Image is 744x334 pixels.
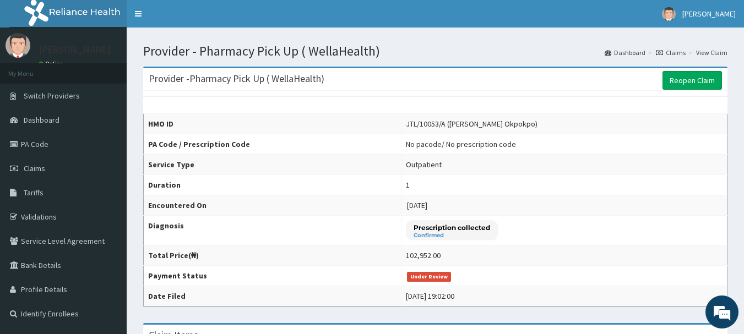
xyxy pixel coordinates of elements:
a: Reopen Claim [662,71,722,90]
th: Encountered On [144,195,401,216]
a: Online [39,60,65,68]
span: We're online! [64,98,152,209]
span: Under Review [407,272,452,282]
img: User Image [662,7,676,21]
div: No pacode / No prescription code [406,139,516,150]
h3: Provider - Pharmacy Pick Up ( WellaHealth) [149,74,324,84]
small: Confirmed [414,233,490,238]
div: JTL/10053/A ([PERSON_NAME] Okpokpo) [406,118,537,129]
span: Tariffs [24,188,44,198]
th: Payment Status [144,266,401,286]
th: Total Price(₦) [144,245,401,266]
div: 1 [406,179,410,190]
textarea: Type your message and hit 'Enter' [6,220,210,258]
a: Dashboard [605,48,645,57]
th: PA Code / Prescription Code [144,134,401,155]
img: d_794563401_company_1708531726252_794563401 [20,55,45,83]
span: [DATE] [407,200,427,210]
p: Prescription collected [414,223,490,232]
th: Diagnosis [144,216,401,245]
th: Service Type [144,155,401,175]
a: Claims [656,48,686,57]
span: Dashboard [24,115,59,125]
th: Duration [144,175,401,195]
span: Switch Providers [24,91,80,101]
img: User Image [6,33,30,58]
div: [DATE] 19:02:00 [406,291,454,302]
th: HMO ID [144,114,401,134]
div: Minimize live chat window [181,6,207,32]
p: [PERSON_NAME] [39,45,111,54]
th: Date Filed [144,286,401,306]
span: [PERSON_NAME] [682,9,736,19]
h1: Provider - Pharmacy Pick Up ( WellaHealth) [143,44,727,58]
div: Outpatient [406,159,442,170]
span: Claims [24,163,45,173]
div: 102,952.00 [406,250,441,261]
a: View Claim [696,48,727,57]
div: Chat with us now [57,62,185,76]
